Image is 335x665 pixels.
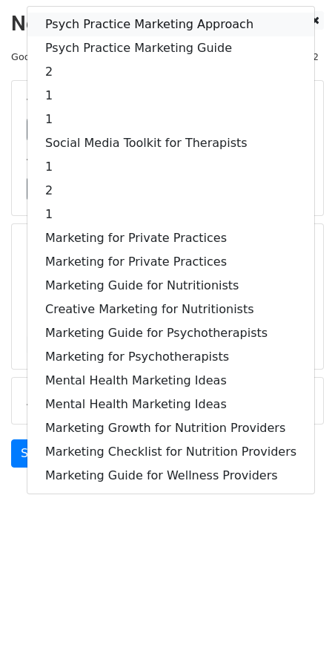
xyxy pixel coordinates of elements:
[27,393,314,416] a: Mental Health Marketing Ideas
[27,345,314,369] a: Marketing for Psychotherapists
[27,298,314,321] a: Creative Marketing for Nutritionists
[27,60,314,84] a: 2
[27,250,314,274] a: Marketing for Private Practices
[27,36,314,60] a: Psych Practice Marketing Guide
[27,179,314,203] a: 2
[27,440,314,464] a: Marketing Checklist for Nutrition Providers
[27,108,314,131] a: 1
[27,84,314,108] a: 1
[261,594,335,665] iframe: Chat Widget
[27,155,314,179] a: 1
[27,131,314,155] a: Social Media Toolkit for Therapists
[27,226,314,250] a: Marketing for Private Practices
[27,369,314,393] a: Mental Health Marketing Ideas
[11,51,186,62] small: Google Sheet:
[27,464,314,488] a: Marketing Guide for Wellness Providers
[27,416,314,440] a: Marketing Growth for Nutrition Providers
[11,11,324,36] h2: New Campaign
[27,274,314,298] a: Marketing Guide for Nutritionists
[11,439,60,468] a: Send
[27,203,314,226] a: 1
[27,321,314,345] a: Marketing Guide for Psychotherapists
[27,13,314,36] a: Psych Practice Marketing Approach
